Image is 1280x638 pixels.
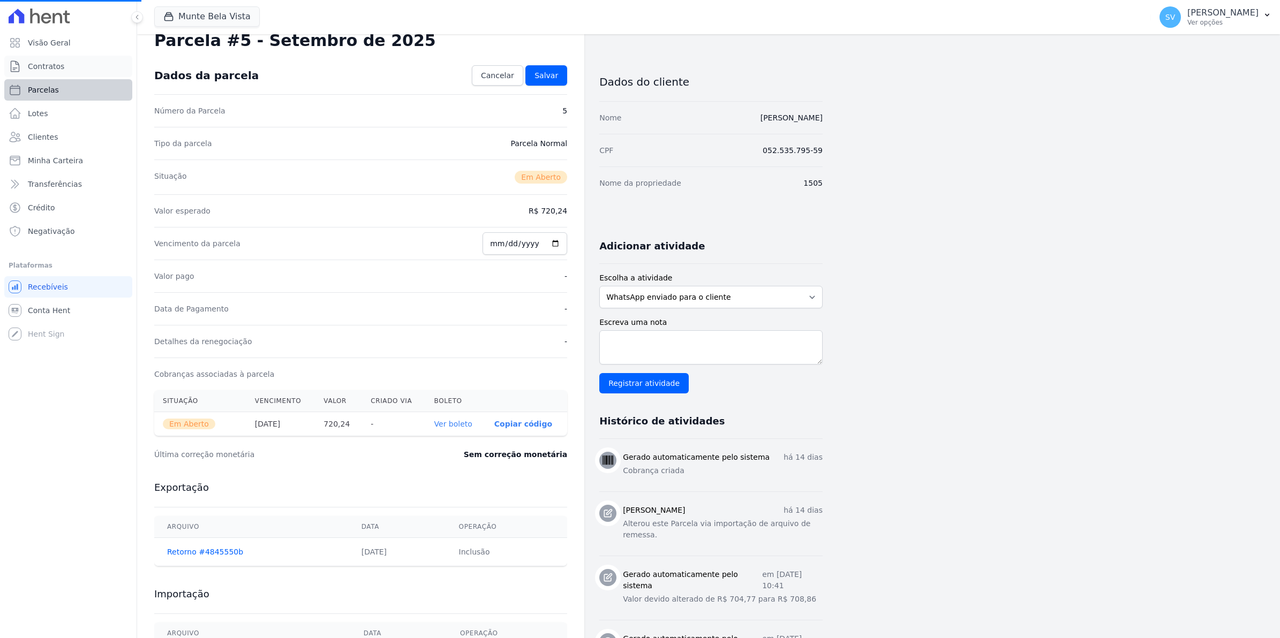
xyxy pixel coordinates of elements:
[154,303,229,314] dt: Data de Pagamento
[494,420,552,428] button: Copiar código
[28,61,64,72] span: Contratos
[599,178,681,188] dt: Nome da propriedade
[510,138,567,149] dd: Parcela Normal
[515,171,567,184] span: Em Aberto
[246,412,315,436] th: [DATE]
[154,336,252,347] dt: Detalhes da renegociação
[154,138,212,149] dt: Tipo da parcela
[9,259,128,272] div: Plataformas
[623,505,685,516] h3: [PERSON_NAME]
[623,518,823,541] p: Alterou este Parcela via importação de arquivo de remessa.
[4,32,132,54] a: Visão Geral
[28,226,75,237] span: Negativação
[529,206,567,216] dd: R$ 720,24
[434,420,472,428] a: Ver boleto
[599,317,823,328] label: Escreva uma nota
[4,79,132,101] a: Parcelas
[28,85,59,95] span: Parcelas
[762,569,823,591] p: em [DATE] 10:41
[4,150,132,171] a: Minha Carteira
[4,197,132,218] a: Crédito
[446,538,568,566] td: Inclusão
[4,56,132,77] a: Contratos
[562,105,567,116] dd: 5
[481,70,514,81] span: Cancelar
[349,516,446,538] th: Data
[1187,7,1259,18] p: [PERSON_NAME]
[28,305,70,316] span: Conta Hent
[1187,18,1259,27] p: Ver opções
[623,594,823,605] p: Valor devido alterado de R$ 704,77 para R$ 708,86
[362,390,425,412] th: Criado via
[154,449,398,460] dt: Última correção monetária
[28,155,83,166] span: Minha Carteira
[154,6,260,27] button: Munte Bela Vista
[4,173,132,195] a: Transferências
[599,373,689,393] input: Registrar atividade
[154,238,240,249] dt: Vencimento da parcela
[623,569,762,591] h3: Gerado automaticamente pelo sistema
[599,75,823,88] h3: Dados do cliente
[154,588,567,601] h3: Importação
[154,369,274,379] dt: Cobranças associadas à parcela
[154,171,187,184] dt: Situação
[28,179,82,189] span: Transferências
[446,516,568,538] th: Operação
[599,272,823,284] label: Escolha a atividade
[599,415,725,428] h3: Histórico de atividades
[315,412,362,436] th: 720,24
[154,516,349,538] th: Arquivo
[534,70,558,81] span: Salvar
[803,178,823,188] dd: 1505
[4,276,132,298] a: Recebíveis
[28,108,48,119] span: Lotes
[599,145,613,156] dt: CPF
[315,390,362,412] th: Valor
[4,126,132,148] a: Clientes
[4,300,132,321] a: Conta Hent
[154,105,225,116] dt: Número da Parcela
[599,240,705,253] h3: Adicionar atividade
[464,449,567,460] dd: Sem correção monetária
[599,112,621,123] dt: Nome
[154,481,567,494] h3: Exportação
[784,452,823,463] p: há 14 dias
[167,548,243,556] a: Retorno #4845550b
[426,390,486,412] th: Boleto
[4,221,132,242] a: Negativação
[623,452,770,463] h3: Gerado automaticamente pelo sistema
[564,303,567,314] dd: -
[154,271,194,282] dt: Valor pago
[154,206,210,216] dt: Valor esperado
[246,390,315,412] th: Vencimento
[28,202,55,213] span: Crédito
[28,132,58,142] span: Clientes
[163,419,215,429] span: Em Aberto
[4,103,132,124] a: Lotes
[1151,2,1280,32] button: SV [PERSON_NAME] Ver opções
[154,390,246,412] th: Situação
[525,65,567,86] a: Salvar
[472,65,523,86] a: Cancelar
[564,336,567,347] dd: -
[154,69,259,82] div: Dados da parcela
[28,37,71,48] span: Visão Geral
[154,31,436,50] h2: Parcela #5 - Setembro de 2025
[564,271,567,282] dd: -
[349,538,446,566] td: [DATE]
[763,145,823,156] dd: 052.535.795-59
[784,505,823,516] p: há 14 dias
[761,113,823,122] a: [PERSON_NAME]
[28,282,68,292] span: Recebíveis
[1165,13,1175,21] span: SV
[623,465,823,476] p: Cobrança criada
[362,412,425,436] th: -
